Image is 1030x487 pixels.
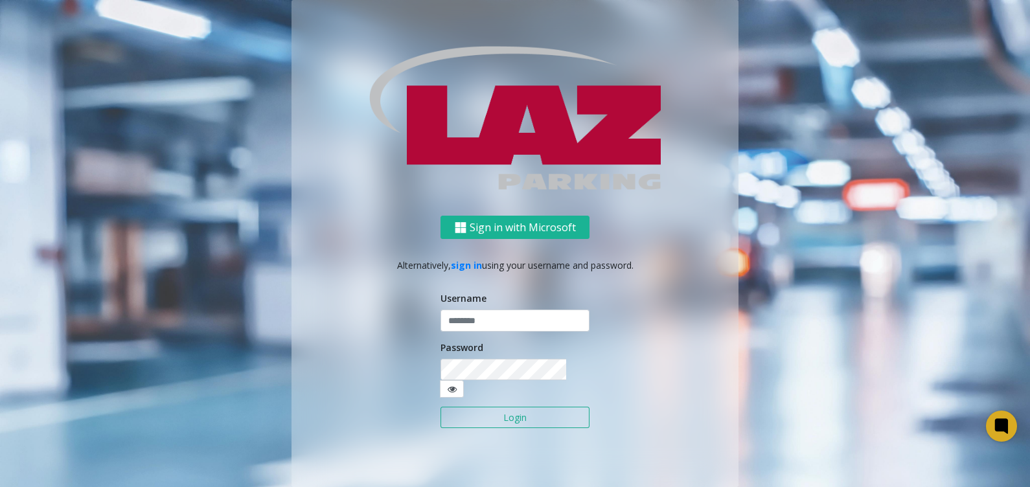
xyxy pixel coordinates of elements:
[441,216,589,240] button: Sign in with Microsoft
[441,341,483,354] label: Password
[441,407,589,429] button: Login
[441,291,486,305] label: Username
[304,258,726,272] p: Alternatively, using your username and password.
[451,259,482,271] a: sign in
